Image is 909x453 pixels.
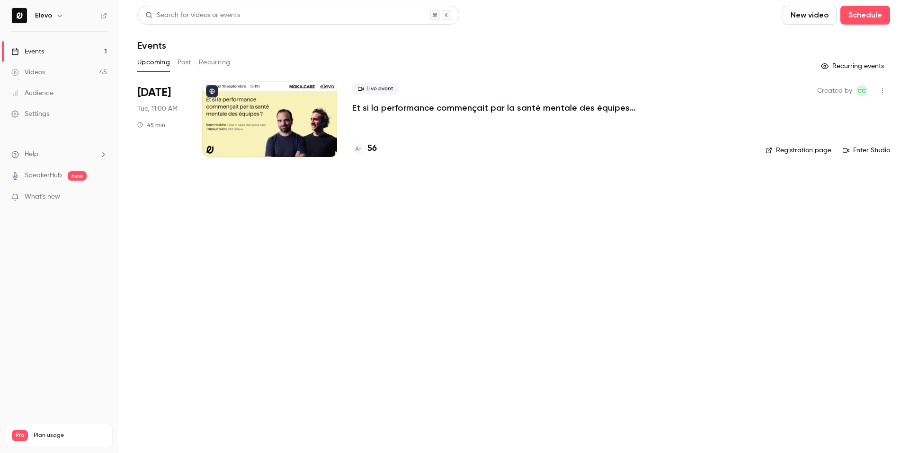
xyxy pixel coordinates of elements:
a: 56 [352,142,377,155]
span: Live event [352,83,399,95]
span: Pro [12,430,28,441]
iframe: Noticeable Trigger [96,193,107,201]
h1: Events [137,40,166,51]
button: Upcoming [137,55,170,70]
button: Recurring [199,55,231,70]
span: What's new [25,192,60,202]
button: Schedule [840,6,890,25]
span: [DATE] [137,85,171,100]
img: Elevo [12,8,27,23]
span: Help [25,149,38,159]
h4: 56 [367,142,377,155]
div: Settings [11,109,49,119]
span: CC [857,85,866,96]
span: Plan usage [34,432,107,439]
div: Audience [11,88,53,98]
span: new [68,171,87,181]
li: help-dropdown-opener [11,149,107,159]
button: New video [783,6,837,25]
span: Tue, 11:00 AM [137,104,178,113]
a: Registration page [766,146,831,155]
div: Search for videos or events [145,10,240,20]
div: Events [11,47,44,56]
div: Videos [11,68,45,77]
a: Et si la performance commençait par la santé mentale des équipes ? [352,102,636,113]
span: Created by [817,85,852,96]
a: Enter Studio [843,146,890,155]
div: Sep 16 Tue, 11:00 AM (Europe/Paris) [137,81,187,157]
h6: Elevo [35,11,52,20]
div: 45 min [137,121,165,129]
span: Clara Courtillier [856,85,867,96]
a: SpeakerHub [25,171,62,181]
button: Recurring events [817,59,890,74]
button: Past [178,55,191,70]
